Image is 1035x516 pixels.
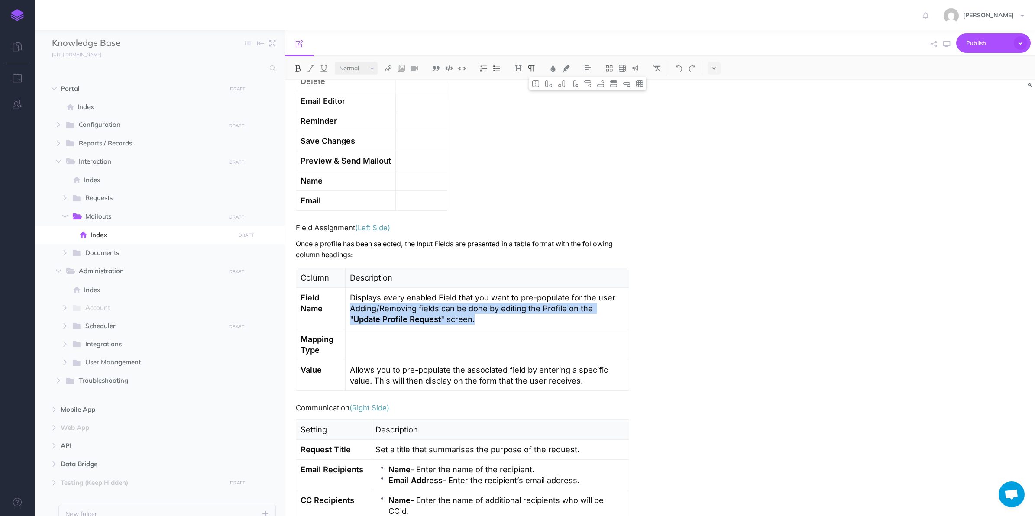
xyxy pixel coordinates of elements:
button: DRAFT [226,267,247,277]
span: Troubleshooting [79,375,220,387]
strong: Request Title [301,445,351,454]
h4: Communication [296,404,629,412]
strong: Email [301,196,321,205]
span: Integrations [85,339,220,350]
span: Data Bridge [61,459,222,469]
img: Text color button [549,65,557,72]
small: DRAFT [229,324,244,329]
strong: Email Recipients [301,464,363,474]
p: Column [301,272,341,283]
button: Publish [956,33,1031,53]
button: DRAFT [227,84,249,94]
strong: Value [301,365,322,374]
small: DRAFT [229,159,244,165]
img: logo-mark.svg [11,9,24,21]
span: Configuration [79,119,220,131]
span: Account [85,303,220,314]
small: DRAFT [229,123,244,129]
img: Underline button [320,65,328,72]
img: Ordered list button [480,65,488,72]
strong: Email Address [388,475,443,485]
img: Link button [385,65,392,72]
small: DRAFT [230,480,245,486]
small: DRAFT [230,86,245,92]
span: User Management [85,357,220,368]
span: (Left Side) [355,223,390,232]
p: Setting [301,424,367,435]
button: DRAFT [235,230,257,240]
p: Description [350,272,624,283]
img: Headings dropdown button [514,65,522,72]
span: Web App [61,422,222,433]
img: Delete table button [636,80,644,87]
img: Bold button [294,65,302,72]
strong: Email Editor [301,96,345,106]
p: - Enter the recipient’s email address. [388,475,624,486]
strong: Save Changes [301,136,355,145]
img: Inline code button [458,65,466,71]
span: Interaction [79,156,220,168]
span: Index [78,102,233,112]
img: Toggle row header button [610,80,618,87]
input: Documentation Name [52,37,154,50]
img: Callout dropdown menu button [631,65,639,72]
img: Text background color button [562,65,570,72]
img: Alignment dropdown menu button [584,65,592,72]
span: Mobile App [61,404,222,415]
input: Search [52,61,265,76]
a: Open chat [999,481,1025,507]
span: Mailouts [85,211,220,223]
small: DRAFT [229,269,244,274]
strong: CC Recipients [301,495,354,505]
span: Reports / Records [79,138,220,149]
button: DRAFT [226,121,247,131]
span: API [61,441,222,451]
span: Index [91,230,233,240]
img: Add video button [411,65,418,72]
img: Clear styles button [653,65,661,72]
strong: Reminder [301,116,337,126]
small: DRAFT [229,214,244,220]
button: DRAFT [226,157,247,167]
span: Publish [966,36,1009,50]
img: Code block button [445,65,453,71]
img: Add column Before Merge [545,80,553,87]
button: DRAFT [226,322,247,332]
p: Allows you to pre-populate the associated field by entering a specific value. This will then disp... [350,364,624,386]
span: Index [84,285,233,295]
span: Portal [61,84,222,94]
img: Add row after button [597,80,605,87]
button: DRAFT [227,478,249,488]
img: Undo [675,65,683,72]
p: Displays every enabled Field that you want to pre-populate for the user. Adding/Removing fields c... [350,292,624,325]
strong: Update Profile Request [353,314,441,324]
span: (Right Side) [349,403,389,412]
strong: Preview & Send Mailout [301,156,391,165]
strong: Name [301,176,323,185]
img: Paragraph button [527,65,535,72]
p: - Enter the name of the recipient. [388,464,624,475]
strong: Field Name [301,293,323,313]
small: DRAFT [239,232,254,238]
span: [PERSON_NAME] [959,11,1018,19]
img: Toggle cell merge button [532,80,540,87]
img: Unordered list button [493,65,501,72]
span: Testing (Keep Hidden) [61,477,222,488]
span: Index [84,175,233,185]
small: [URL][DOMAIN_NAME] [52,52,101,58]
a: [URL][DOMAIN_NAME] [35,50,110,58]
img: Blockquote button [432,65,440,72]
img: Redo [688,65,696,72]
p: Description [375,424,624,435]
img: Italic button [307,65,315,72]
span: Administration [79,266,220,277]
img: Create table button [618,65,626,72]
img: Add row before button [584,80,592,87]
strong: Name [388,464,411,474]
strong: Name [388,495,411,505]
button: DRAFT [226,212,247,222]
p: Once a profile has been selected, the Input Fields are presented in a table format with the follo... [296,239,629,260]
span: Requests [85,193,220,204]
img: Add image button [398,65,405,72]
strong: Mapping Type [301,334,336,355]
